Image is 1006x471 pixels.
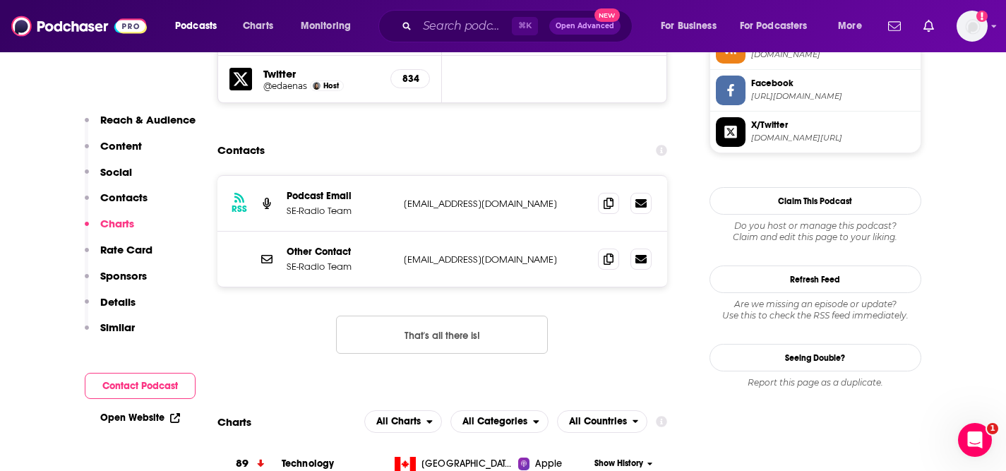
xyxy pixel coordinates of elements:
[450,410,549,433] button: open menu
[594,458,643,470] span: Show History
[557,410,648,433] h2: Countries
[918,14,940,38] a: Show notifications dropdown
[556,23,614,30] span: Open Advanced
[85,165,132,191] button: Social
[709,299,921,321] div: Are we missing an episode or update? Use this to check the RSS feed immediately.
[100,113,196,126] p: Reach & Audience
[376,417,421,427] span: All Charts
[336,316,548,354] button: Nothing here.
[100,165,132,179] p: Social
[751,133,915,143] span: twitter.com/seradio
[323,81,339,90] span: Host
[389,457,518,471] a: [GEOGRAPHIC_DATA]
[85,295,136,321] button: Details
[709,377,921,388] div: Report this page as a duplicate.
[716,117,915,147] a: X/Twitter[DOMAIN_NAME][URL]
[85,243,152,269] button: Rate Card
[287,246,393,258] p: Other Contact
[957,11,988,42] img: User Profile
[709,344,921,371] a: Seeing Double?
[287,261,393,273] p: SE-Radio Team
[301,16,351,36] span: Monitoring
[421,457,513,471] span: Canada
[716,76,915,105] a: Facebook[URL][DOMAIN_NAME]
[232,203,247,215] h3: RSS
[976,11,988,22] svg: Add a profile image
[838,16,862,36] span: More
[404,254,587,266] p: [EMAIL_ADDRESS][DOMAIN_NAME]
[740,16,808,36] span: For Podcasters
[100,139,142,153] p: Content
[313,82,321,90] img: Edaena Salinas
[709,266,921,293] button: Refresh Feed
[100,412,180,424] a: Open Website
[100,243,152,256] p: Rate Card
[392,10,646,42] div: Search podcasts, credits, & more...
[282,458,335,470] a: Technology
[234,15,282,37] a: Charts
[709,220,921,243] div: Claim and edit this page to your liking.
[85,139,142,165] button: Content
[85,217,134,243] button: Charts
[957,11,988,42] button: Show profile menu
[364,410,442,433] button: open menu
[751,49,915,60] span: seradio.libsyn.com
[594,8,620,22] span: New
[709,187,921,215] button: Claim This Podcast
[100,217,134,230] p: Charts
[85,191,148,217] button: Contacts
[569,417,627,427] span: All Countries
[462,417,527,427] span: All Categories
[100,191,148,204] p: Contacts
[987,423,998,434] span: 1
[291,15,369,37] button: open menu
[661,16,717,36] span: For Business
[751,119,915,131] span: X/Twitter
[243,16,273,36] span: Charts
[263,81,307,91] a: @edaenas
[175,16,217,36] span: Podcasts
[589,458,657,470] button: Show History
[100,295,136,309] p: Details
[417,15,512,37] input: Search podcasts, credits, & more...
[958,423,992,457] iframe: Intercom live chat
[85,373,196,399] button: Contact Podcast
[85,113,196,139] button: Reach & Audience
[287,205,393,217] p: SE-Radio Team
[404,198,587,210] p: [EMAIL_ADDRESS][DOMAIN_NAME]
[85,269,147,295] button: Sponsors
[217,415,251,429] h2: Charts
[751,91,915,102] span: https://www.facebook.com/softwareengineeringradio
[549,18,621,35] button: Open AdvancedNew
[364,410,442,433] h2: Platforms
[11,13,147,40] img: Podchaser - Follow, Share and Rate Podcasts
[100,321,135,334] p: Similar
[751,77,915,90] span: Facebook
[882,14,906,38] a: Show notifications dropdown
[402,73,418,85] h5: 834
[535,457,562,471] span: Apple
[165,15,235,37] button: open menu
[263,67,380,81] h5: Twitter
[651,15,734,37] button: open menu
[450,410,549,433] h2: Categories
[85,321,135,347] button: Similar
[557,410,648,433] button: open menu
[731,15,828,37] button: open menu
[518,457,589,471] a: Apple
[828,15,880,37] button: open menu
[287,190,393,202] p: Podcast Email
[709,220,921,232] span: Do you host or manage this podcast?
[957,11,988,42] span: Logged in as systemsteam
[512,17,538,35] span: ⌘ K
[217,137,265,164] h2: Contacts
[100,269,147,282] p: Sponsors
